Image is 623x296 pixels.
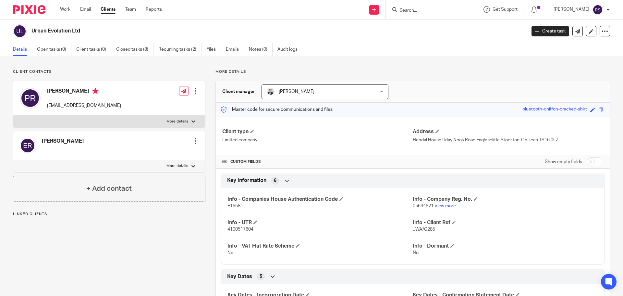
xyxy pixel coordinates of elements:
p: Hendal House Urlay Nook Road Eaglescliffe Stockton-On-Tees TS16 0LZ [413,137,603,143]
p: Linked clients [13,212,205,217]
img: svg%3E [20,88,41,109]
h4: Info - Client Ref [413,219,598,226]
p: [PERSON_NAME] [554,6,589,13]
span: E15581 [227,204,243,208]
span: Get Support [493,7,518,12]
span: Key Dates [227,273,252,280]
a: Recurring tasks (2) [158,43,202,56]
span: No [227,251,233,255]
h4: CUSTOM FIELDS [222,159,413,164]
a: Reports [146,6,162,13]
h4: [PERSON_NAME] [42,138,84,145]
h4: Info - VAT Flat Rate Scheme [227,243,413,250]
img: Pixie [13,5,45,14]
span: 4100517604 [227,227,253,232]
h4: Info - Dormant [413,243,598,250]
a: Details [13,43,32,56]
a: Create task [531,26,569,36]
a: Notes (0) [249,43,273,56]
h4: + Add contact [86,184,132,194]
img: LinkedIn%20Profile.jpeg [267,88,275,96]
span: [PERSON_NAME] [279,89,314,94]
a: Client tasks (0) [76,43,111,56]
p: [EMAIL_ADDRESS][DOMAIN_NAME] [47,102,121,109]
h3: Client manager [222,88,255,95]
p: Limited company [222,137,413,143]
h4: Address [413,128,603,135]
img: svg%3E [13,24,27,38]
p: More details [166,163,188,169]
img: svg%3E [592,5,603,15]
span: 5 [260,273,262,280]
span: 05644521 [413,204,434,208]
h4: Client type [222,128,413,135]
span: JWA/C285 [413,227,435,232]
h2: Urban Evolution Ltd [31,28,424,34]
div: bluetooth-chiffon-cracked-shirt [522,106,587,113]
p: More details [215,69,610,74]
span: No [413,251,419,255]
a: View more [434,204,456,208]
a: Open tasks (0) [37,43,71,56]
a: Clients [101,6,116,13]
h4: Info - UTR [227,219,413,226]
a: Audit logs [277,43,302,56]
span: 6 [274,177,276,184]
span: Key Information [227,177,266,184]
h4: Info - Companies House Authentication Code [227,196,413,203]
h4: Info - Company Reg. No. [413,196,598,203]
a: Team [125,6,136,13]
p: Master code for secure communications and files [221,106,333,113]
a: Closed tasks (8) [116,43,153,56]
a: Work [60,6,70,13]
img: svg%3E [20,138,35,153]
a: Email [80,6,91,13]
a: Emails [226,43,244,56]
a: Files [206,43,221,56]
input: Search [399,8,457,14]
p: More details [166,119,188,124]
h4: [PERSON_NAME] [47,88,121,96]
i: Primary [92,88,99,94]
label: Show empty fields [545,159,582,165]
p: Client contacts [13,69,205,74]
